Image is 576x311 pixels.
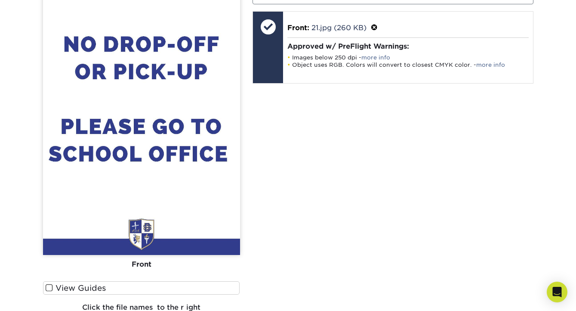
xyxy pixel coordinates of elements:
h4: Approved w/ PreFlight Warnings: [287,42,529,50]
a: more info [476,62,505,68]
span: Front: [287,24,309,32]
div: Open Intercom Messenger [547,282,567,302]
label: View Guides [43,281,240,295]
a: more info [361,54,390,61]
li: Images below 250 dpi - [287,54,529,61]
a: 21.jpg (260 KB) [311,24,367,32]
li: Object uses RGB. Colors will convert to closest CMYK color. - [287,61,529,68]
div: Front [43,255,240,274]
